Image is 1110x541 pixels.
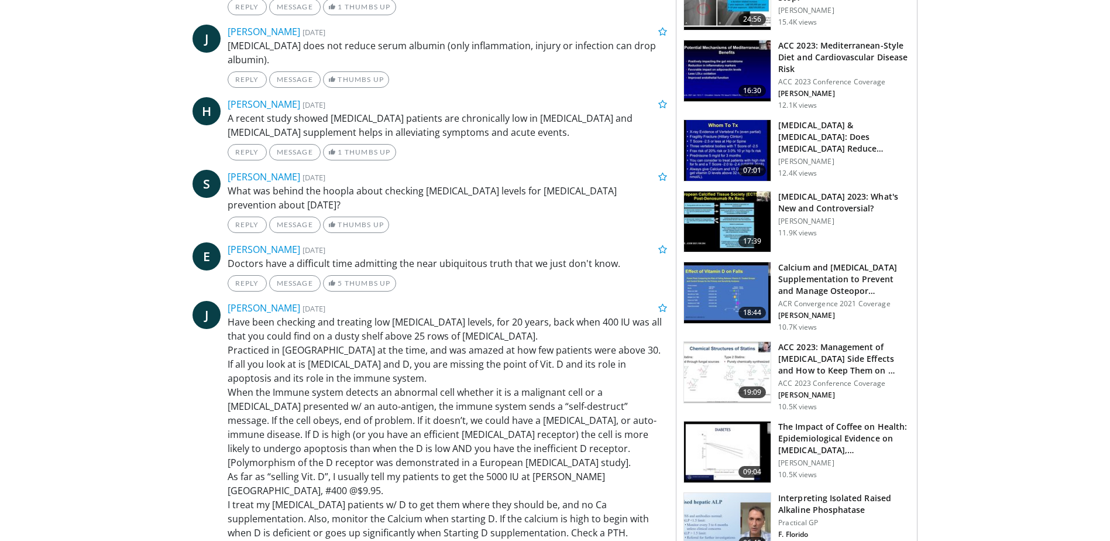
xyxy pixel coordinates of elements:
a: Message [269,217,321,233]
p: Practical GP [778,518,910,528]
p: A recent study showed [MEDICAL_DATA] patients are chronically low in [MEDICAL_DATA] and [MEDICAL_... [228,111,668,139]
a: 1 Thumbs Up [323,144,396,160]
img: b0c32e83-cd40-4939-b266-f52db6655e49.150x105_q85_crop-smart_upscale.jpg [684,40,771,101]
span: 19:09 [738,386,767,398]
p: ACC 2023 Conference Coverage [778,77,910,87]
a: 5 Thumbs Up [323,275,396,292]
a: J [193,301,221,329]
span: 09:04 [738,466,767,478]
p: [MEDICAL_DATA] does not reduce serum albumin (only inflammation, injury or infection can drop alb... [228,39,668,67]
a: 07:01 [MEDICAL_DATA] & [MEDICAL_DATA]: Does [MEDICAL_DATA] Reduce Falls/Fractures in t… [PERSON_N... [683,119,910,182]
a: Thumbs Up [323,71,389,88]
h3: [MEDICAL_DATA] 2023: What's New and Controversial? [778,191,910,214]
small: [DATE] [303,172,325,183]
p: [PERSON_NAME] [778,6,910,15]
p: 10.5K views [778,470,817,480]
a: 09:04 The Impact of Coffee on Health: Epidemiological Evidence on [MEDICAL_DATA],… [PERSON_NAME] ... [683,421,910,483]
a: 16:30 ACC 2023: Mediterranean-Style Diet and Cardiovascular Disease Risk ACC 2023 Conference Cove... [683,40,910,110]
small: [DATE] [303,100,325,110]
a: Reply [228,275,267,292]
a: Message [269,275,321,292]
span: 07:01 [738,165,767,176]
p: ACC 2023 Conference Coverage [778,379,910,388]
a: [PERSON_NAME] [228,302,300,314]
p: ACR Convergence 2021 Coverage [778,299,910,309]
h3: Interpreting Isolated Raised Alkaline Phosphatase [778,492,910,516]
a: E [193,242,221,270]
a: Reply [228,217,267,233]
span: 18:44 [738,307,767,319]
a: S [193,170,221,198]
p: [PERSON_NAME] [778,391,910,400]
span: 5 [338,279,342,287]
p: [PERSON_NAME] [778,311,910,320]
a: [PERSON_NAME] [228,170,300,183]
small: [DATE] [303,303,325,314]
h3: ACC 2023: Management of [MEDICAL_DATA] Side Effects and How to Keep Them on … [778,341,910,376]
small: [DATE] [303,245,325,255]
a: J [193,25,221,53]
img: ad1905dc-0e98-4a9b-b98e-4d495a336a8d.150x105_q85_crop-smart_upscale.jpg [684,191,771,252]
a: [PERSON_NAME] [228,243,300,256]
p: [PERSON_NAME] [778,157,910,166]
p: Have been checking and treating low [MEDICAL_DATA] levels, for 20 years, back when 400 IU was all... [228,315,668,540]
span: 1 [338,2,342,11]
a: 18:44 Calcium and [MEDICAL_DATA] Supplementation to Prevent and Manage Osteopor… ACR Convergence ... [683,262,910,332]
span: 17:39 [738,235,767,247]
h3: ACC 2023: Mediterranean-Style Diet and Cardiovascular Disease Risk [778,40,910,75]
p: 12.1K views [778,101,817,110]
p: 10.7K views [778,323,817,332]
p: [PERSON_NAME] [778,89,910,98]
a: Reply [228,71,267,88]
span: 16:30 [738,85,767,97]
p: What was behind the hoopla about checking [MEDICAL_DATA] levels for [MEDICAL_DATA] prevention abo... [228,184,668,212]
a: Reply [228,144,267,160]
a: Message [269,71,321,88]
img: 46ba74d8-0c5a-4151-9c1f-bebe52ea6418.150x105_q85_crop-smart_upscale.jpg [684,422,771,482]
img: 6d2c734b-d54f-4c87-bcc9-c254c50adfb7.150x105_q85_crop-smart_upscale.jpg [684,120,771,181]
p: 15.4K views [778,18,817,27]
img: b5249f07-17f0-4517-978a-829c763bf3ed.150x105_q85_crop-smart_upscale.jpg [684,262,771,323]
h3: Calcium and [MEDICAL_DATA] Supplementation to Prevent and Manage Osteopor… [778,262,910,297]
a: 17:39 [MEDICAL_DATA] 2023: What's New and Controversial? [PERSON_NAME] 11.9K views [683,191,910,253]
a: Thumbs Up [323,217,389,233]
a: [PERSON_NAME] [228,98,300,111]
h3: [MEDICAL_DATA] & [MEDICAL_DATA]: Does [MEDICAL_DATA] Reduce Falls/Fractures in t… [778,119,910,155]
p: 11.9K views [778,228,817,238]
a: [PERSON_NAME] [228,25,300,38]
h3: The Impact of Coffee on Health: Epidemiological Evidence on [MEDICAL_DATA],… [778,421,910,456]
small: [DATE] [303,27,325,37]
p: [PERSON_NAME] [778,458,910,468]
p: [PERSON_NAME] [778,217,910,226]
p: 10.5K views [778,402,817,412]
a: 19:09 ACC 2023: Management of [MEDICAL_DATA] Side Effects and How to Keep Them on … ACC 2023 Conf... [683,341,910,412]
a: Message [269,144,321,160]
p: 12.4K views [778,169,817,178]
span: 24:56 [738,13,767,25]
p: F. Florido [778,530,910,539]
span: 1 [338,148,342,156]
p: Doctors have a difficult time admitting the near ubiquitous truth that we just don't know. [228,256,668,270]
a: H [193,97,221,125]
img: c4ba6440-e4a8-4591-8eae-cba663250d5e.150x105_q85_crop-smart_upscale.jpg [684,342,771,403]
